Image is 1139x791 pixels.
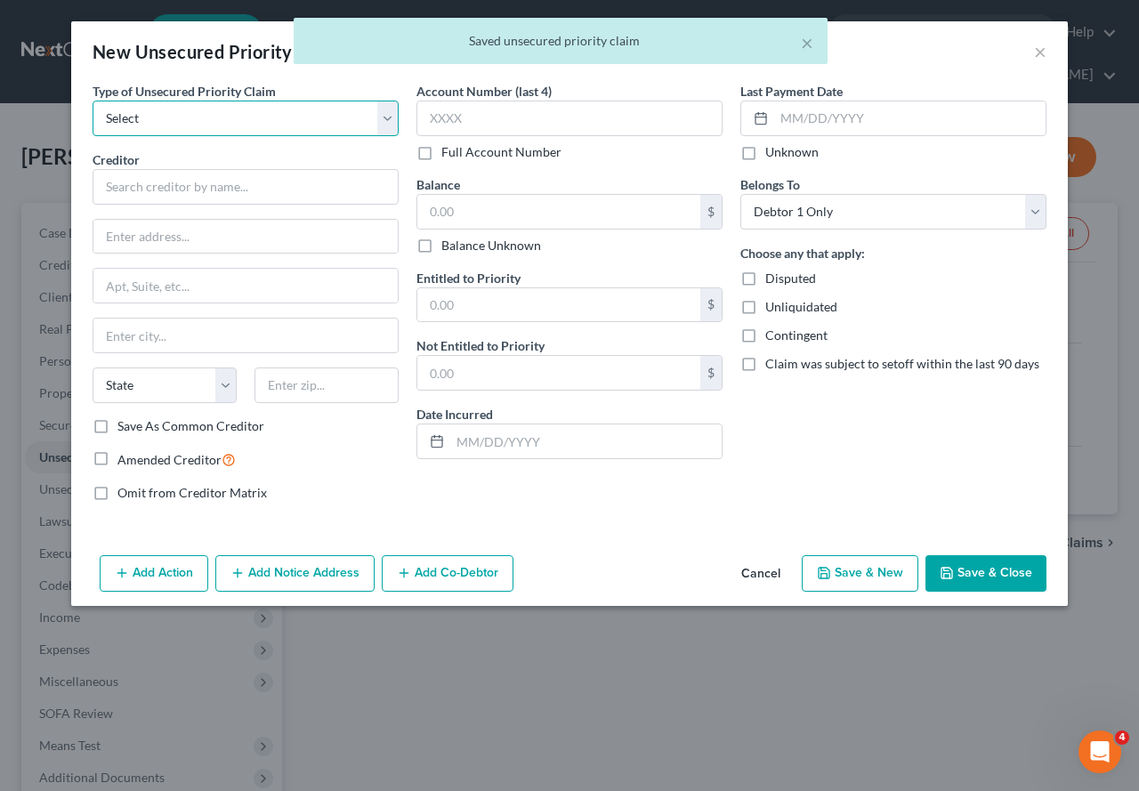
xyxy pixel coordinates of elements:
[450,424,722,458] input: MM/DD/YYYY
[93,152,140,167] span: Creditor
[740,177,800,192] span: Belongs To
[441,237,541,254] label: Balance Unknown
[765,143,819,161] label: Unknown
[441,143,561,161] label: Full Account Number
[700,288,722,322] div: $
[740,244,865,262] label: Choose any that apply:
[416,175,460,194] label: Balance
[700,356,722,390] div: $
[93,319,398,352] input: Enter city...
[308,32,813,50] div: Saved unsecured priority claim
[727,557,795,593] button: Cancel
[765,327,828,343] span: Contingent
[215,555,375,593] button: Add Notice Address
[416,82,552,101] label: Account Number (last 4)
[1115,730,1129,745] span: 4
[417,288,700,322] input: 0.00
[765,299,837,314] span: Unliquidated
[254,367,399,403] input: Enter zip...
[1078,730,1121,773] iframe: Intercom live chat
[802,555,918,593] button: Save & New
[416,336,545,355] label: Not Entitled to Priority
[700,195,722,229] div: $
[740,82,843,101] label: Last Payment Date
[416,269,521,287] label: Entitled to Priority
[117,417,264,435] label: Save As Common Creditor
[100,555,208,593] button: Add Action
[417,195,700,229] input: 0.00
[774,101,1046,135] input: MM/DD/YYYY
[416,405,493,424] label: Date Incurred
[93,169,399,205] input: Search creditor by name...
[93,84,276,99] span: Type of Unsecured Priority Claim
[117,485,267,500] span: Omit from Creditor Matrix
[765,356,1039,371] span: Claim was subject to setoff within the last 90 days
[765,270,816,286] span: Disputed
[93,269,398,303] input: Apt, Suite, etc...
[382,555,513,593] button: Add Co-Debtor
[117,452,222,467] span: Amended Creditor
[417,356,700,390] input: 0.00
[925,555,1046,593] button: Save & Close
[416,101,723,136] input: XXXX
[93,220,398,254] input: Enter address...
[801,32,813,53] button: ×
